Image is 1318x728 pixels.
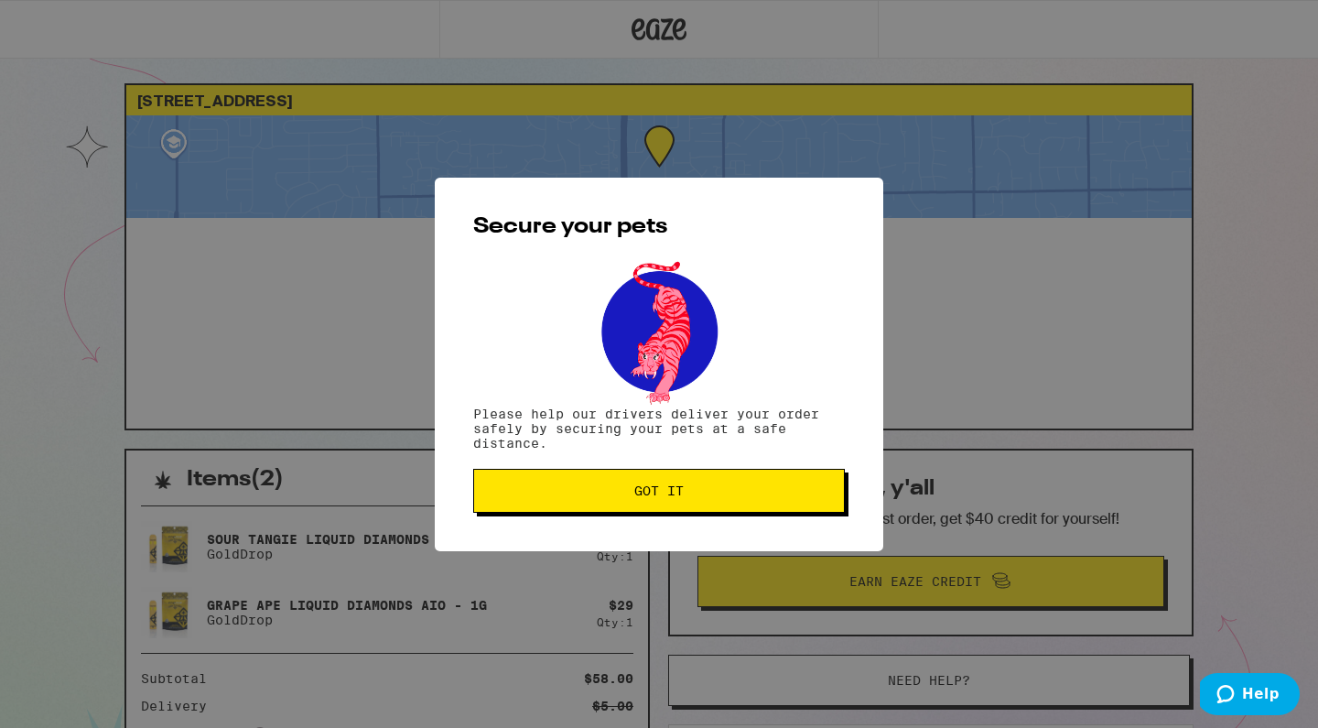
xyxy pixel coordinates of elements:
[1200,673,1300,719] iframe: Opens a widget where you can find more information
[473,469,845,513] button: Got it
[584,256,734,407] img: pets
[473,407,845,451] p: Please help our drivers deliver your order safely by securing your pets at a safe distance.
[634,484,684,497] span: Got it
[473,216,845,238] h2: Secure your pets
